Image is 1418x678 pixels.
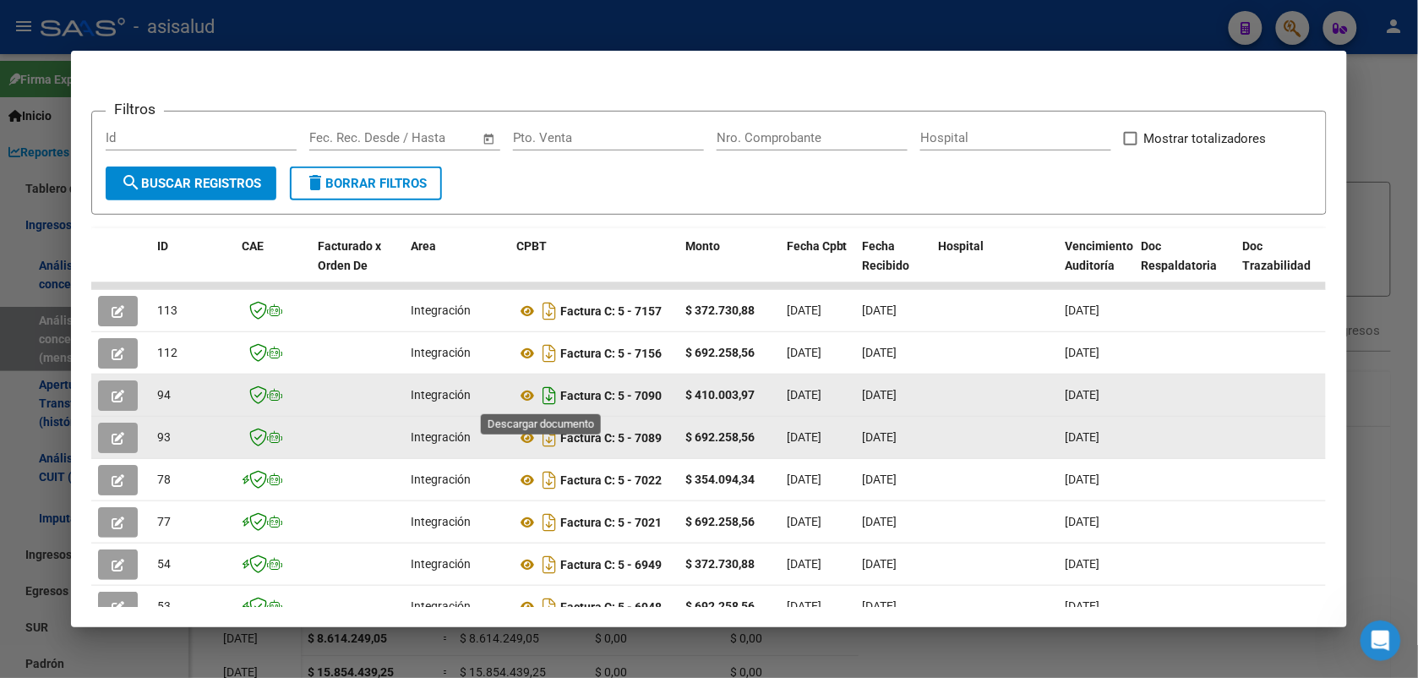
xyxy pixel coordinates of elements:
[787,557,821,571] span: [DATE]
[157,388,171,402] span: 94
[157,239,168,253] span: ID
[560,473,662,487] strong: Factura C: 5 - 7022
[560,389,662,402] strong: Factura C: 5 - 7090
[1066,473,1100,486] span: [DATE]
[305,172,325,193] mat-icon: delete
[404,228,510,303] datatable-header-cell: Area
[685,303,755,317] strong: $ 372.730,88
[318,239,381,272] span: Facturado x Orden De
[411,239,436,253] span: Area
[780,228,856,303] datatable-header-cell: Fecha Cpbt
[1361,621,1401,661] iframe: Intercom live chat
[411,346,471,359] span: Integración
[157,515,171,528] span: 77
[787,473,821,486] span: [DATE]
[121,172,141,193] mat-icon: search
[787,303,821,317] span: [DATE]
[560,600,662,614] strong: Factura C: 5 - 6948
[106,167,276,200] button: Buscar Registros
[393,130,475,145] input: Fecha fin
[106,98,164,120] h3: Filtros
[411,599,471,613] span: Integración
[157,557,171,571] span: 54
[560,431,662,445] strong: Factura C: 5 - 7089
[1066,303,1100,317] span: [DATE]
[1066,430,1100,444] span: [DATE]
[157,303,177,317] span: 113
[685,346,755,359] strong: $ 692.258,56
[411,430,471,444] span: Integración
[411,303,471,317] span: Integración
[157,346,177,359] span: 112
[787,388,821,402] span: [DATE]
[685,599,755,613] strong: $ 692.258,56
[787,515,821,528] span: [DATE]
[538,467,560,494] i: Descargar documento
[411,473,471,486] span: Integración
[150,228,235,303] datatable-header-cell: ID
[1066,515,1100,528] span: [DATE]
[1066,239,1134,272] span: Vencimiento Auditoría
[685,239,720,253] span: Monto
[685,473,755,486] strong: $ 354.094,34
[685,430,755,444] strong: $ 692.258,56
[685,388,755,402] strong: $ 410.003,97
[560,516,662,529] strong: Factura C: 5 - 7021
[311,228,404,303] datatable-header-cell: Facturado x Orden De
[863,388,897,402] span: [DATE]
[538,593,560,621] i: Descargar documento
[863,599,897,613] span: [DATE]
[863,515,897,528] span: [DATE]
[516,239,547,253] span: CPBT
[787,346,821,359] span: [DATE]
[411,388,471,402] span: Integración
[560,347,662,360] strong: Factura C: 5 - 7156
[305,176,427,191] span: Borrar Filtros
[538,298,560,325] i: Descargar documento
[538,551,560,578] i: Descargar documento
[863,557,897,571] span: [DATE]
[1066,346,1100,359] span: [DATE]
[411,557,471,571] span: Integración
[863,430,897,444] span: [DATE]
[787,599,821,613] span: [DATE]
[157,473,171,486] span: 78
[290,167,442,200] button: Borrar Filtros
[560,558,662,571] strong: Factura C: 5 - 6949
[863,346,897,359] span: [DATE]
[679,228,780,303] datatable-header-cell: Monto
[1243,239,1312,272] span: Doc Trazabilidad
[538,509,560,536] i: Descargar documento
[685,515,755,528] strong: $ 692.258,56
[510,228,679,303] datatable-header-cell: CPBT
[1059,228,1135,303] datatable-header-cell: Vencimiento Auditoría
[157,599,171,613] span: 53
[309,130,378,145] input: Fecha inicio
[932,228,1059,303] datatable-header-cell: Hospital
[479,129,499,149] button: Open calendar
[538,424,560,451] i: Descargar documento
[1236,228,1338,303] datatable-header-cell: Doc Trazabilidad
[121,176,261,191] span: Buscar Registros
[235,228,311,303] datatable-header-cell: CAE
[1135,228,1236,303] datatable-header-cell: Doc Respaldatoria
[538,340,560,367] i: Descargar documento
[1144,128,1267,149] span: Mostrar totalizadores
[939,239,984,253] span: Hospital
[787,430,821,444] span: [DATE]
[242,239,264,253] span: CAE
[856,228,932,303] datatable-header-cell: Fecha Recibido
[685,557,755,571] strong: $ 372.730,88
[1142,239,1218,272] span: Doc Respaldatoria
[157,430,171,444] span: 93
[560,304,662,318] strong: Factura C: 5 - 7157
[863,303,897,317] span: [DATE]
[787,239,848,253] span: Fecha Cpbt
[538,382,560,409] i: Descargar documento
[1066,557,1100,571] span: [DATE]
[1066,599,1100,613] span: [DATE]
[1066,388,1100,402] span: [DATE]
[411,515,471,528] span: Integración
[863,239,910,272] span: Fecha Recibido
[863,473,897,486] span: [DATE]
